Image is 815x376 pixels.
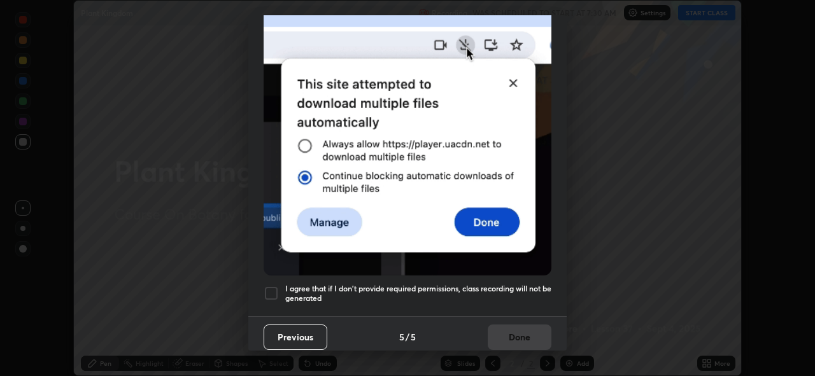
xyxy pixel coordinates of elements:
h4: 5 [411,330,416,344]
button: Previous [264,324,327,350]
h5: I agree that if I don't provide required permissions, class recording will not be generated [285,284,551,303]
h4: / [406,330,409,344]
h4: 5 [399,330,404,344]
